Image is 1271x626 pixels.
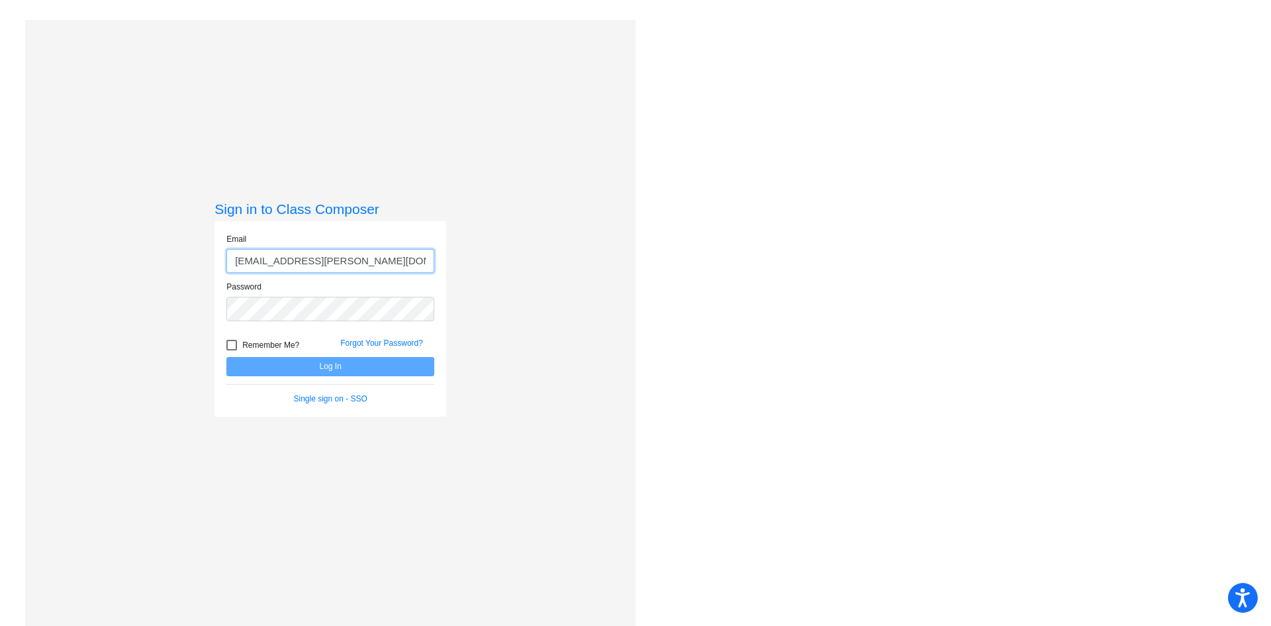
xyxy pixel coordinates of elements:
[340,339,423,348] a: Forgot Your Password?
[294,394,367,403] a: Single sign on - SSO
[226,281,261,293] label: Password
[226,357,434,376] button: Log In
[214,201,446,217] h3: Sign in to Class Composer
[226,233,246,245] label: Email
[242,337,299,353] span: Remember Me?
